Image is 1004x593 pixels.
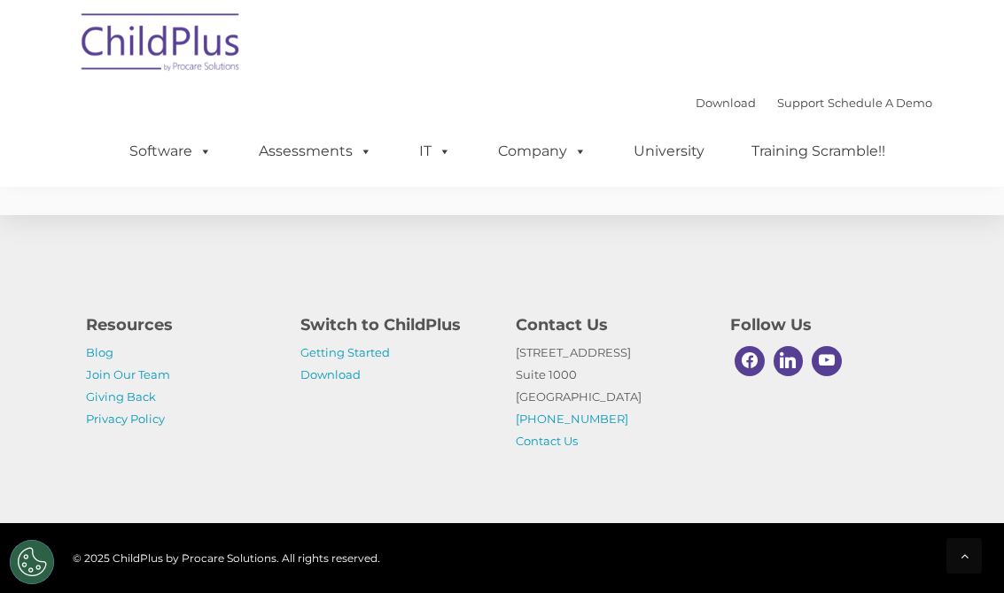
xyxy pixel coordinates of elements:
h4: Switch to ChildPlus [300,312,489,337]
a: Software [112,134,230,169]
a: Schedule A Demo [828,96,932,110]
a: Privacy Policy [86,412,165,426]
a: Blog [86,345,113,359]
a: Company [480,134,604,169]
a: Contact Us [516,434,578,448]
font: | [696,96,932,110]
p: [STREET_ADDRESS] Suite 1000 [GEOGRAPHIC_DATA] [516,342,704,452]
span: © 2025 ChildPlus by Procare Solutions. All rights reserved. [73,551,380,565]
a: Getting Started [300,345,390,359]
a: Download [300,367,361,381]
a: Assessments [241,134,390,169]
a: Linkedin [769,342,808,381]
h4: Resources [86,312,275,337]
a: Youtube [807,342,846,381]
a: Training Scramble!! [734,134,903,169]
a: Support [777,96,824,110]
a: Download [696,96,756,110]
a: Facebook [730,342,769,381]
button: Cookies Settings [10,540,54,584]
img: ChildPlus by Procare Solutions [73,1,250,89]
h4: Contact Us [516,312,704,337]
a: IT [401,134,469,169]
h4: Follow Us [730,312,919,337]
a: Join Our Team [86,367,170,381]
a: [PHONE_NUMBER] [516,412,628,426]
a: University [616,134,722,169]
a: Giving Back [86,389,156,404]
